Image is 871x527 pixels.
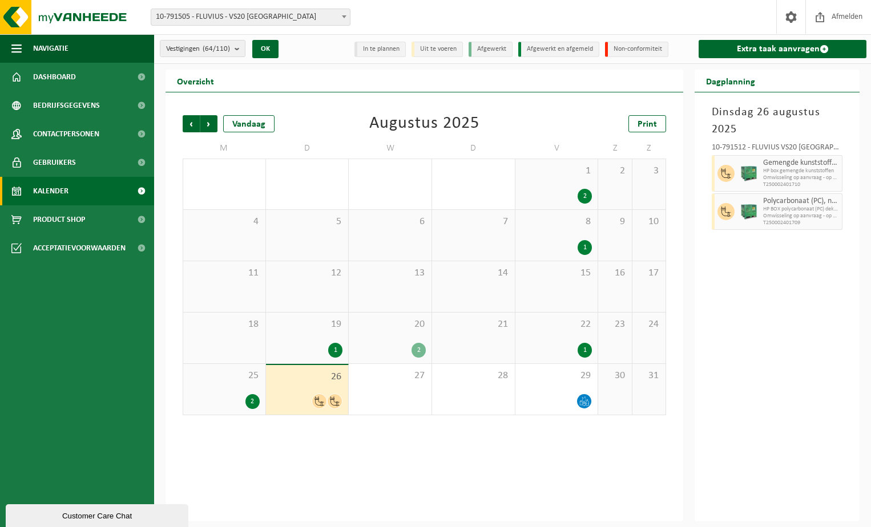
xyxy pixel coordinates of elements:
span: 6 [354,216,426,228]
span: 19 [272,318,343,331]
div: Augustus 2025 [369,115,479,132]
div: 2 [245,394,260,409]
span: 25 [189,370,260,382]
span: 31 [638,370,660,382]
span: 28 [438,370,509,382]
span: 12 [272,267,343,279]
div: 1 [328,343,342,358]
td: Z [598,138,632,159]
span: Omwisseling op aanvraag - op geplande route (incl. verwerking) [763,175,839,181]
span: 10-791505 - FLUVIUS - VS20 ANTWERPEN [151,9,350,26]
span: 20 [354,318,426,331]
img: PB-HB-1400-HPE-GN-01 [740,165,757,182]
span: 30 [604,370,626,382]
span: 16 [604,267,626,279]
span: Polycarbonaat (PC), naturel [763,197,839,206]
div: 2 [578,189,592,204]
td: M [183,138,266,159]
span: 13 [354,267,426,279]
span: 27 [354,370,426,382]
button: OK [252,40,279,58]
span: Vorige [183,115,200,132]
span: 10 [638,216,660,228]
li: Uit te voeren [412,42,463,57]
span: 17 [638,267,660,279]
span: Volgende [200,115,217,132]
span: 11 [189,267,260,279]
a: Print [628,115,666,132]
span: 29 [521,370,592,382]
td: Z [632,138,666,159]
a: Extra taak aanvragen [699,40,866,58]
div: 2 [412,343,426,358]
iframe: chat widget [6,502,191,527]
h2: Dagplanning [695,70,767,92]
span: Vestigingen [166,40,230,58]
span: Bedrijfsgegevens [33,91,100,120]
span: Omwisseling op aanvraag - op geplande route (incl. verwerking) [763,213,839,220]
span: 23 [604,318,626,331]
div: 1 [578,240,592,255]
span: Dashboard [33,63,76,91]
span: 21 [438,318,509,331]
span: Gemengde kunststoffen (niet-recycleerbaar), exclusief PVC [763,159,839,168]
span: T250002401710 [763,181,839,188]
td: W [349,138,432,159]
li: Non-conformiteit [605,42,668,57]
span: 18 [189,318,260,331]
div: 10-791512 - FLUVIUS VS20 [GEOGRAPHIC_DATA]/MAGAZIJN, KLANTENKANTOOR EN INFRA - DEURNE [712,144,842,155]
div: 1 [578,343,592,358]
span: 9 [604,216,626,228]
li: In te plannen [354,42,406,57]
span: 14 [438,267,509,279]
button: Vestigingen(64/110) [160,40,245,57]
span: Kalender [33,177,68,205]
img: PB-HB-1400-HPE-GN-01 [740,203,757,220]
span: Navigatie [33,34,68,63]
span: Acceptatievoorwaarden [33,234,126,262]
span: 7 [438,216,509,228]
span: Gebruikers [33,148,76,177]
h2: Overzicht [166,70,225,92]
span: 4 [189,216,260,228]
td: D [266,138,349,159]
span: T250002401709 [763,220,839,226]
td: V [515,138,599,159]
h3: Dinsdag 26 augustus 2025 [712,104,842,138]
div: Vandaag [223,115,275,132]
span: Print [638,120,657,129]
span: 22 [521,318,592,331]
count: (64/110) [203,45,230,52]
span: 15 [521,267,592,279]
span: HP BOX polycarbonaat (PC) deksels, recycleerbaar [763,206,839,213]
span: HP box gemengde kunststoffen [763,168,839,175]
li: Afgewerkt [469,42,513,57]
span: 10-791505 - FLUVIUS - VS20 ANTWERPEN [151,9,350,25]
span: Product Shop [33,205,85,234]
span: 5 [272,216,343,228]
li: Afgewerkt en afgemeld [518,42,599,57]
span: 24 [638,318,660,331]
span: 8 [521,216,592,228]
span: 26 [272,371,343,383]
span: 2 [604,165,626,177]
span: 1 [521,165,592,177]
span: 3 [638,165,660,177]
td: D [432,138,515,159]
span: Contactpersonen [33,120,99,148]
